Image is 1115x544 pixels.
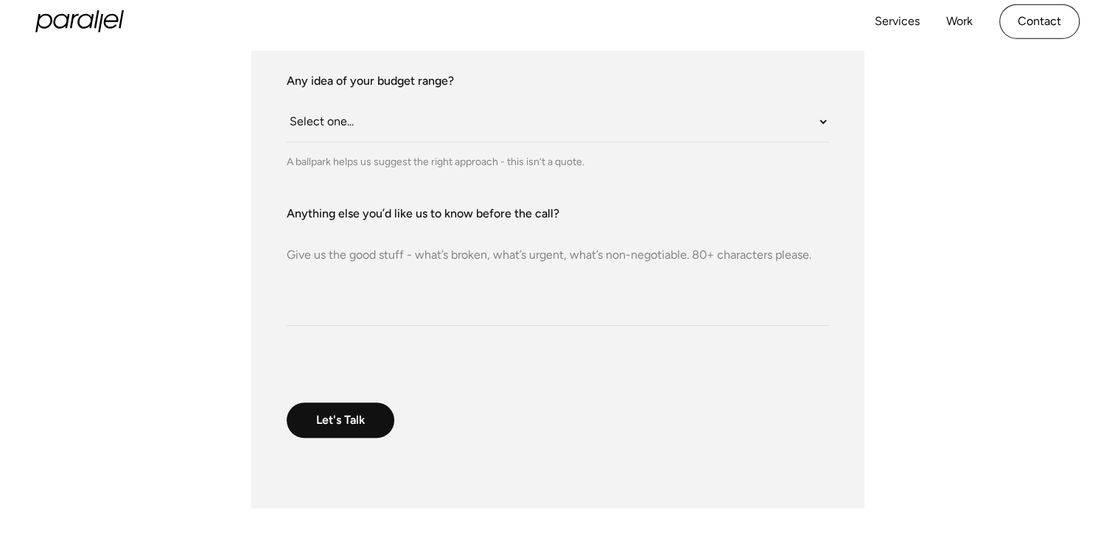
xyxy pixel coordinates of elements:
[287,402,394,438] input: Let's Talk
[287,205,829,223] label: Anything else you’d like us to know before the call?
[287,154,829,170] div: A ballpark helps us suggest the right approach - this isn’t a quote.
[999,4,1080,39] a: Contact
[946,11,973,32] a: Work
[875,11,920,32] a: Services
[287,72,829,90] label: Any idea of your budget range?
